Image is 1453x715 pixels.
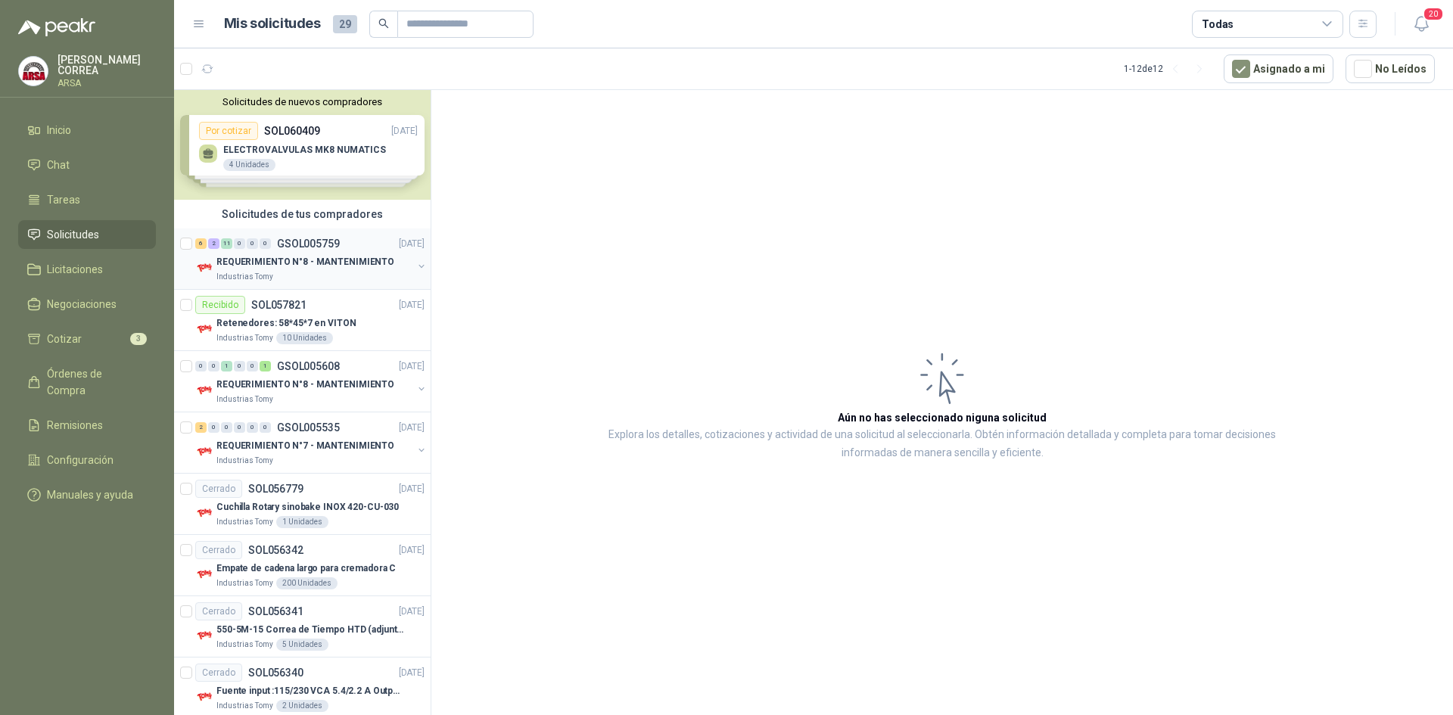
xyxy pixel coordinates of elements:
[1224,54,1333,83] button: Asignado a mi
[174,535,431,596] a: CerradoSOL056342[DATE] Company LogoEmpate de cadena largo para cremadora CIndustrias Tomy200 Unid...
[18,411,156,440] a: Remisiones
[195,480,242,498] div: Cerrado
[47,487,133,503] span: Manuales y ayuda
[216,455,273,467] p: Industrias Tomy
[399,421,425,435] p: [DATE]
[195,238,207,249] div: 6
[216,271,273,283] p: Industrias Tomy
[216,255,394,269] p: REQUERIMIENTO N°8 - MANTENIMIENTO
[224,13,321,35] h1: Mis solicitudes
[838,409,1047,426] h3: Aún no has seleccionado niguna solicitud
[18,18,95,36] img: Logo peakr
[58,54,156,76] p: [PERSON_NAME] CORREA
[247,361,258,371] div: 0
[234,361,245,371] div: 0
[195,259,213,277] img: Company Logo
[208,238,219,249] div: 2
[216,700,273,712] p: Industrias Tomy
[195,418,428,467] a: 2 0 0 0 0 0 GSOL005535[DATE] Company LogoREQUERIMIENTO N°7 - MANTENIMIENTOIndustrias Tomy
[195,320,213,338] img: Company Logo
[216,561,396,576] p: Empate de cadena largo para cremadora C
[195,664,242,682] div: Cerrado
[216,332,273,344] p: Industrias Tomy
[18,185,156,214] a: Tareas
[195,361,207,371] div: 0
[221,238,232,249] div: 11
[18,325,156,353] a: Cotizar3
[248,545,303,555] p: SOL056342
[18,116,156,145] a: Inicio
[248,483,303,494] p: SOL056779
[174,290,431,351] a: RecibidoSOL057821[DATE] Company LogoRetenedores: 58*45*7 en VITONIndustrias Tomy10 Unidades
[260,422,271,433] div: 0
[277,422,340,433] p: GSOL005535
[399,237,425,251] p: [DATE]
[247,238,258,249] div: 0
[195,381,213,399] img: Company Logo
[58,79,156,88] p: ARSA
[47,122,71,138] span: Inicio
[195,602,242,620] div: Cerrado
[47,191,80,208] span: Tareas
[333,15,357,33] span: 29
[18,290,156,319] a: Negociaciones
[260,361,271,371] div: 1
[1124,57,1212,81] div: 1 - 12 de 12
[216,439,394,453] p: REQUERIMIENTO N°7 - MANTENIMIENTO
[234,238,245,249] div: 0
[399,605,425,619] p: [DATE]
[277,361,340,371] p: GSOL005608
[216,639,273,651] p: Industrias Tomy
[180,96,425,107] button: Solicitudes de nuevos compradores
[195,357,428,406] a: 0 0 1 0 0 1 GSOL005608[DATE] Company LogoREQUERIMIENTO N°8 - MANTENIMIENTOIndustrias Tomy
[234,422,245,433] div: 0
[378,18,389,29] span: search
[174,200,431,228] div: Solicitudes de tus compradores
[47,417,103,434] span: Remisiones
[216,577,273,589] p: Industrias Tomy
[251,300,306,310] p: SOL057821
[47,331,82,347] span: Cotizar
[276,577,338,589] div: 200 Unidades
[276,700,328,712] div: 2 Unidades
[18,255,156,284] a: Licitaciones
[18,359,156,405] a: Órdenes de Compra
[399,482,425,496] p: [DATE]
[221,422,232,433] div: 0
[248,667,303,678] p: SOL056340
[1408,11,1435,38] button: 20
[195,504,213,522] img: Company Logo
[47,296,117,312] span: Negociaciones
[248,606,303,617] p: SOL056341
[195,296,245,314] div: Recibido
[19,57,48,85] img: Company Logo
[216,516,273,528] p: Industrias Tomy
[216,378,394,392] p: REQUERIMIENTO N°8 - MANTENIMIENTO
[583,426,1302,462] p: Explora los detalles, cotizaciones y actividad de una solicitud al seleccionarla. Obtén informaci...
[1423,7,1444,21] span: 20
[174,90,431,200] div: Solicitudes de nuevos compradoresPor cotizarSOL060409[DATE] ELECTROVALVULAS MK8 NUMATICS4 Unidade...
[47,365,142,399] span: Órdenes de Compra
[399,298,425,312] p: [DATE]
[216,393,273,406] p: Industrias Tomy
[195,688,213,706] img: Company Logo
[216,500,399,514] p: Cuchilla Rotary sinobake INOX 420-CU-030
[47,157,70,173] span: Chat
[1346,54,1435,83] button: No Leídos
[399,359,425,374] p: [DATE]
[260,238,271,249] div: 0
[208,422,219,433] div: 0
[195,541,242,559] div: Cerrado
[18,151,156,179] a: Chat
[195,235,428,283] a: 6 2 11 0 0 0 GSOL005759[DATE] Company LogoREQUERIMIENTO N°8 - MANTENIMIENTOIndustrias Tomy
[277,238,340,249] p: GSOL005759
[1202,16,1234,33] div: Todas
[195,443,213,461] img: Company Logo
[130,333,147,345] span: 3
[247,422,258,433] div: 0
[221,361,232,371] div: 1
[399,543,425,558] p: [DATE]
[195,626,213,645] img: Company Logo
[276,516,328,528] div: 1 Unidades
[195,422,207,433] div: 2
